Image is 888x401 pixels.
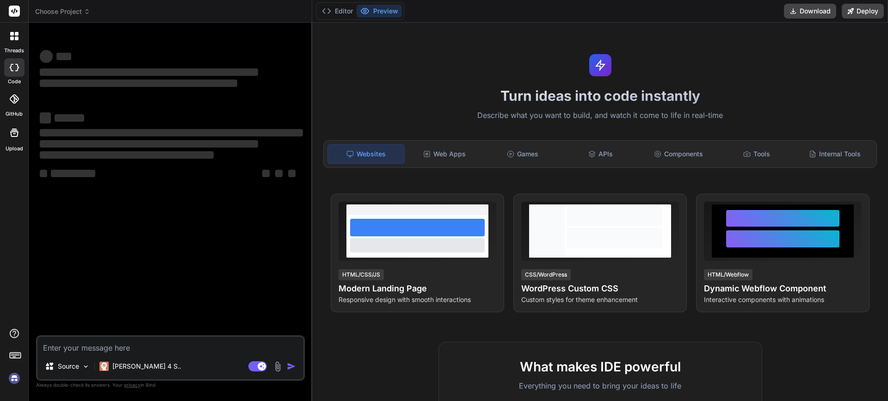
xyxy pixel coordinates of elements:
img: Claude 4 Sonnet [99,362,109,371]
label: code [8,78,21,86]
h4: Dynamic Webflow Component [704,282,862,295]
span: ‌ [40,170,47,177]
span: ‌ [262,170,270,177]
span: ‌ [40,140,258,148]
img: icon [287,362,296,371]
p: Responsive design with smooth interactions [339,295,496,304]
h2: What makes IDE powerful [454,357,747,376]
p: Always double-check its answers. Your in Bind [36,381,305,389]
div: CSS/WordPress [521,269,571,280]
p: [PERSON_NAME] 4 S.. [112,362,181,371]
span: ‌ [40,80,237,87]
img: signin [6,370,22,386]
span: ‌ [56,53,71,60]
div: HTML/Webflow [704,269,752,280]
span: ‌ [40,68,258,76]
p: Interactive components with animations [704,295,862,304]
span: ‌ [40,129,303,136]
label: Upload [6,145,23,153]
span: Choose Project [35,7,90,16]
div: Web Apps [407,144,483,164]
button: Preview [357,5,402,18]
span: ‌ [275,170,283,177]
div: HTML/CSS/JS [339,269,384,280]
h4: Modern Landing Page [339,282,496,295]
h1: Turn ideas into code instantly [318,87,882,104]
div: Tools [719,144,795,164]
div: Games [485,144,561,164]
span: ‌ [55,114,84,122]
label: threads [4,47,24,55]
h4: WordPress Custom CSS [521,282,679,295]
button: Editor [318,5,357,18]
p: Custom styles for theme enhancement [521,295,679,304]
span: ‌ [40,151,214,159]
div: Websites [327,144,405,164]
label: GitHub [6,110,23,118]
span: ‌ [51,170,95,177]
div: Components [641,144,717,164]
span: privacy [124,382,141,388]
div: Internal Tools [796,144,873,164]
p: Source [58,362,79,371]
span: ‌ [40,50,53,63]
span: ‌ [288,170,296,177]
div: APIs [562,144,639,164]
span: ‌ [40,112,51,123]
img: attachment [272,361,283,372]
button: Deploy [842,4,884,19]
img: Pick Models [82,363,90,370]
p: Describe what you want to build, and watch it come to life in real-time [318,110,882,122]
p: Everything you need to bring your ideas to life [454,380,747,391]
button: Download [784,4,836,19]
